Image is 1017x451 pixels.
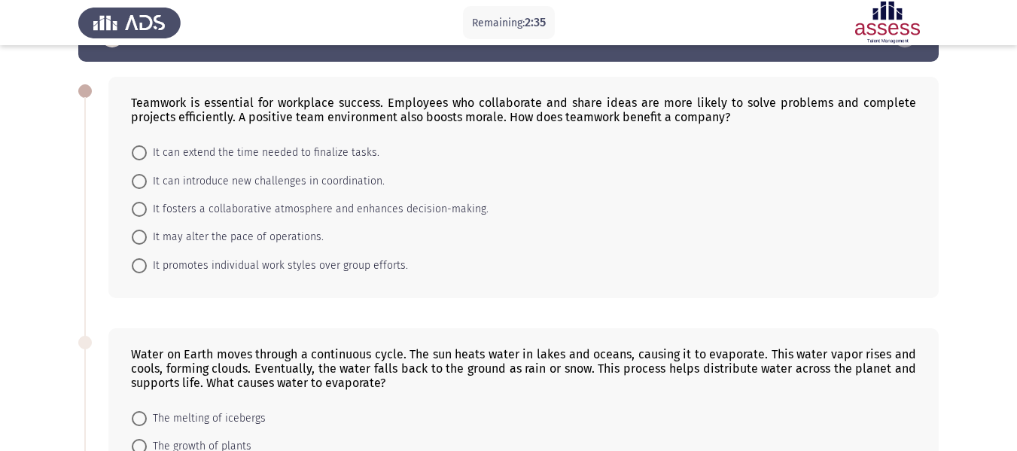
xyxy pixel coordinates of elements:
span: It can extend the time needed to finalize tasks. [147,144,379,162]
img: Assessment logo of ASSESS English Language Assessment (3 Module) (Ba - IB) [836,2,939,44]
div: Teamwork is essential for workplace success. Employees who collaborate and share ideas are more l... [131,96,916,124]
span: 2:35 [525,15,546,29]
span: It promotes individual work styles over group efforts. [147,257,408,275]
div: Water on Earth moves through a continuous cycle. The sun heats water in lakes and oceans, causing... [131,347,916,390]
span: It fosters a collaborative atmosphere and enhances decision-making. [147,200,489,218]
p: Remaining: [472,14,546,32]
span: It can introduce new challenges in coordination. [147,172,385,190]
span: It may alter the pace of operations. [147,228,324,246]
img: Assess Talent Management logo [78,2,181,44]
span: The melting of icebergs [147,410,266,428]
